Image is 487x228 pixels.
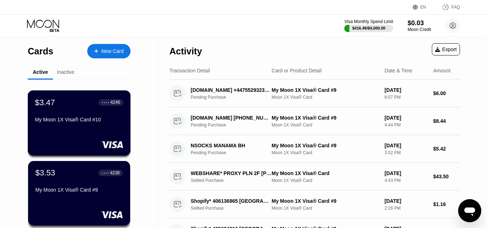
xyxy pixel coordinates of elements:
[420,5,426,10] div: EN
[191,143,271,148] div: NSOCKS MANAMA BH
[35,117,123,122] div: My Moon 1X Visa® Card #10
[191,178,278,183] div: Settled Purchase
[272,68,322,73] div: Card or Product Detail
[33,69,48,75] div: Active
[272,198,379,204] div: My Moon 1X Visa® Card #9
[169,135,460,163] div: NSOCKS MANAMA BHPending PurchaseMy Moon 1X Visa® Card #9Moon 1X Visa® Card[DATE]3:52 PM$5.42
[435,4,460,11] div: FAQ
[191,95,278,100] div: Pending Purchase
[433,118,460,124] div: $8.44
[28,46,53,57] div: Cards
[272,87,379,93] div: My Moon 1X Visa® Card #9
[87,44,130,58] div: New Card
[35,187,123,193] div: My Moon 1X Visa® Card #9
[272,115,379,121] div: My Moon 1X Visa® Card #9
[191,206,278,211] div: Settled Purchase
[433,68,451,73] div: Amount
[191,87,271,93] div: [DOMAIN_NAME] +447552932323GB
[352,26,385,30] div: $416.49 / $4,000.00
[408,27,431,32] div: Moon Credit
[385,178,428,183] div: 4:43 PM
[191,170,271,176] div: WEBSHARE* PROXY PLN 2F [PHONE_NUMBER] US
[385,68,412,73] div: Date & Time
[408,19,431,32] div: $0.03Moon Credit
[169,68,210,73] div: Transaction Detail
[433,146,460,152] div: $5.42
[191,198,271,204] div: Shopify* 406136865 [GEOGRAPHIC_DATA] IE
[169,46,202,57] div: Activity
[57,69,74,75] div: Inactive
[272,95,379,100] div: Moon 1X Visa® Card
[385,150,428,155] div: 3:52 PM
[344,19,393,32] div: Visa Monthly Spend Limit$416.49/$4,000.00
[408,19,431,27] div: $0.03
[432,43,460,55] div: Export
[385,87,428,93] div: [DATE]
[413,4,435,11] div: EN
[272,170,379,176] div: My Moon 1X Visa® Card
[272,143,379,148] div: My Moon 1X Visa® Card #9
[385,170,428,176] div: [DATE]
[433,90,460,96] div: $6.00
[102,172,109,174] div: ● ● ● ●
[458,199,481,222] iframe: Button to launch messaging window
[28,91,130,155] div: $3.47● ● ● ●4246My Moon 1X Visa® Card #10
[433,174,460,179] div: $43.50
[451,5,460,10] div: FAQ
[385,95,428,100] div: 8:57 PM
[102,101,109,103] div: ● ● ● ●
[272,122,379,128] div: Moon 1X Visa® Card
[35,98,55,107] div: $3.47
[385,122,428,128] div: 4:44 PM
[191,122,278,128] div: Pending Purchase
[435,46,457,52] div: Export
[344,19,393,24] div: Visa Monthly Spend Limit
[169,191,460,218] div: Shopify* 406136865 [GEOGRAPHIC_DATA] IESettled PurchaseMy Moon 1X Visa® Card #9Moon 1X Visa® Card...
[35,168,55,178] div: $3.53
[385,206,428,211] div: 2:26 PM
[110,100,120,105] div: 4246
[385,198,428,204] div: [DATE]
[28,161,130,225] div: $3.53● ● ● ●4238My Moon 1X Visa® Card #9
[110,170,120,175] div: 4238
[272,178,379,183] div: Moon 1X Visa® Card
[169,163,460,191] div: WEBSHARE* PROXY PLN 2F [PHONE_NUMBER] USSettled PurchaseMy Moon 1X Visa® CardMoon 1X Visa® Card[D...
[385,115,428,121] div: [DATE]
[191,150,278,155] div: Pending Purchase
[433,201,460,207] div: $1.16
[385,143,428,148] div: [DATE]
[272,206,379,211] div: Moon 1X Visa® Card
[191,115,271,121] div: [DOMAIN_NAME] [PHONE_NUMBER] RO
[272,150,379,155] div: Moon 1X Visa® Card
[169,107,460,135] div: [DOMAIN_NAME] [PHONE_NUMBER] ROPending PurchaseMy Moon 1X Visa® Card #9Moon 1X Visa® Card[DATE]4:...
[169,80,460,107] div: [DOMAIN_NAME] +447552932323GBPending PurchaseMy Moon 1X Visa® Card #9Moon 1X Visa® Card[DATE]8:57...
[101,48,124,54] div: New Card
